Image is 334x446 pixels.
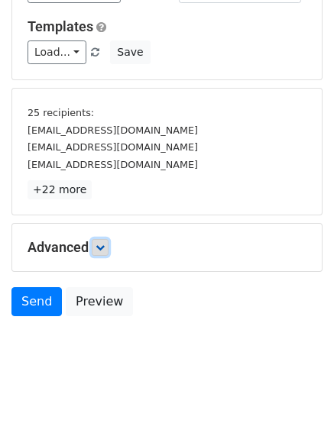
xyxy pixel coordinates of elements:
[28,40,86,64] a: Load...
[28,18,93,34] a: Templates
[110,40,150,64] button: Save
[28,180,92,199] a: +22 more
[28,107,94,118] small: 25 recipients:
[11,287,62,316] a: Send
[28,159,198,170] small: [EMAIL_ADDRESS][DOMAIN_NAME]
[28,124,198,136] small: [EMAIL_ADDRESS][DOMAIN_NAME]
[258,373,334,446] iframe: Chat Widget
[66,287,133,316] a: Preview
[28,239,306,256] h5: Advanced
[28,141,198,153] small: [EMAIL_ADDRESS][DOMAIN_NAME]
